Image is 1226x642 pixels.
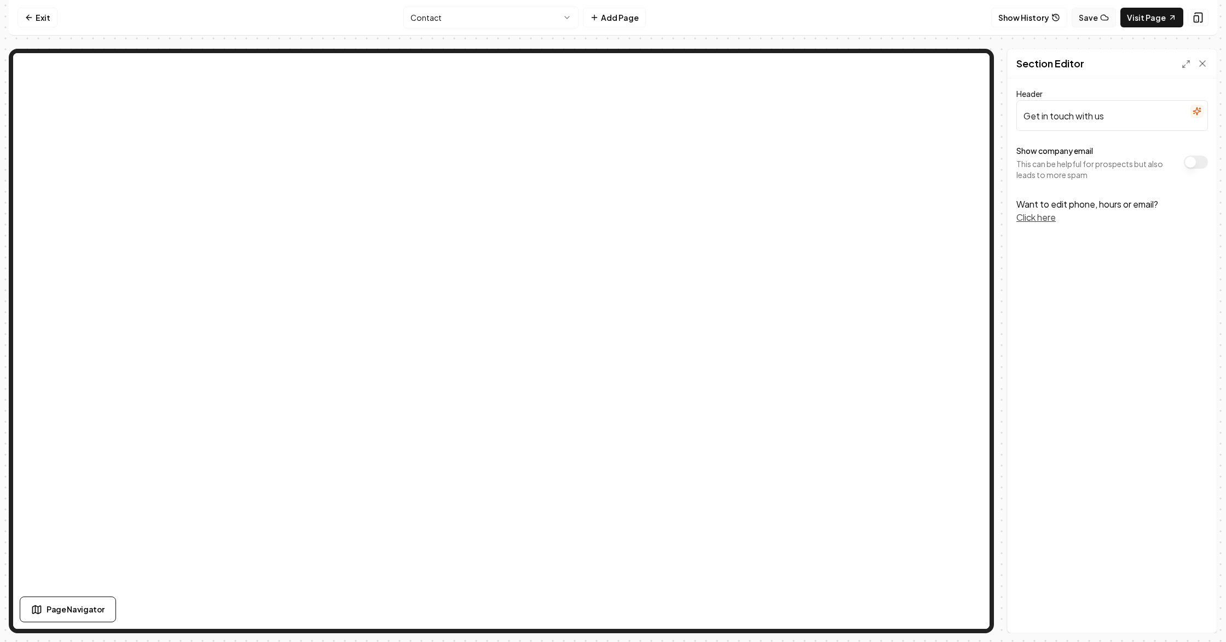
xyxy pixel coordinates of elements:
[47,604,105,615] span: Page Navigator
[1016,56,1084,71] h2: Section Editor
[20,597,116,622] button: Page Navigator
[1016,146,1093,156] label: Show company email
[1016,158,1178,180] p: This can be helpful for prospects but also leads to more spam
[1016,89,1043,99] label: Header
[1120,8,1183,27] a: Visit Page
[18,8,57,27] a: Exit
[1016,211,1056,224] button: Click here
[1016,198,1208,224] p: Want to edit phone, hours or email?
[1072,8,1116,27] button: Save
[991,8,1067,27] button: Show History
[583,8,646,27] button: Add Page
[1016,100,1208,131] input: Header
